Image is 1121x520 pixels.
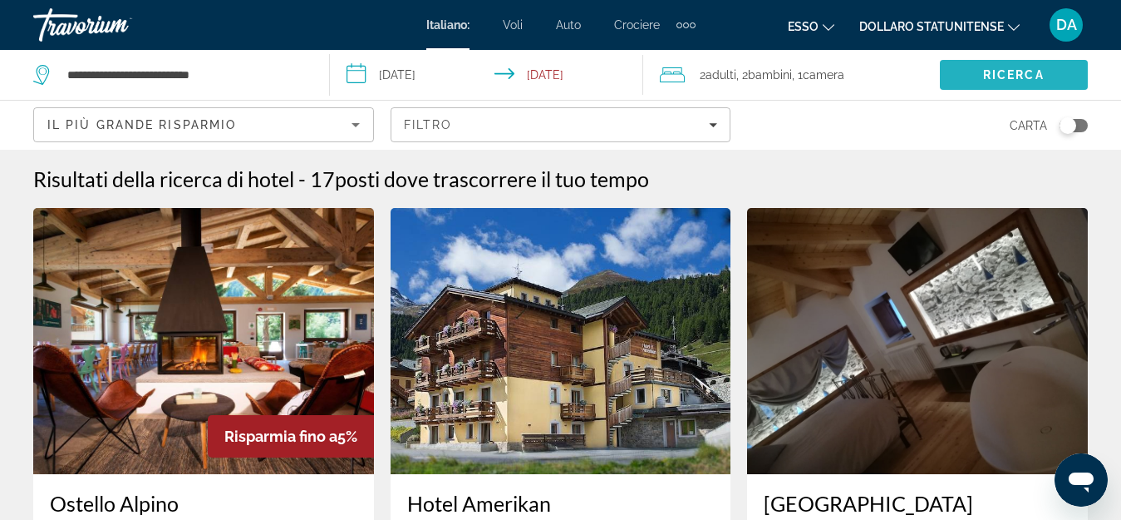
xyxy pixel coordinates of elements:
[736,63,792,87] span: , 2
[391,208,731,474] img: Hotel Amerikan
[208,415,374,458] div: 5%
[1055,453,1108,507] iframe: Pulsante per aprire la finestra di messaggistica
[983,68,1045,82] span: Ricerca
[426,18,470,32] a: Italiano:
[1010,114,1047,137] span: Carta
[335,166,649,191] span: posti dove trascorrere il tuo tempo
[859,14,1020,38] button: Cambia valuta
[330,50,643,100] button: Select check in and out date
[859,20,1004,33] font: Dollaro statunitense
[298,166,306,191] span: -
[676,12,696,38] button: Elementi di navigazione aggiuntivi
[792,63,844,87] span: , 1
[310,166,649,191] h2: 17
[66,62,304,87] input: Search hotel destination
[747,208,1088,474] img: Hotel Albrici
[940,60,1088,90] button: Search
[803,68,844,82] span: Camera
[614,18,660,32] a: Crociere
[503,18,523,32] a: Voli
[391,107,731,142] button: Filters
[788,14,834,38] button: Cambia lingua
[407,491,715,516] a: Hotel Amerikan
[404,118,453,131] span: Filtro
[33,3,199,47] a: Travorio
[748,68,792,82] span: Bambini
[47,115,360,135] mat-select: Sort by
[764,491,1071,516] a: [GEOGRAPHIC_DATA]
[700,63,736,87] span: 2
[788,20,819,33] font: Esso
[1045,7,1088,42] button: Menu utente
[643,50,940,100] button: Travelers: 2 adults, 2 children
[33,208,374,474] img: Ostello Alpino
[224,428,337,445] span: Risparmia fino a
[47,118,236,131] span: Il più grande risparmio
[706,68,736,82] span: Adulti
[1047,118,1088,133] button: Toggle map
[556,18,581,32] a: Auto
[1056,16,1077,33] font: DA
[50,491,357,516] a: Ostello Alpino
[33,166,294,191] h1: Risultati della ricerca di hotel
